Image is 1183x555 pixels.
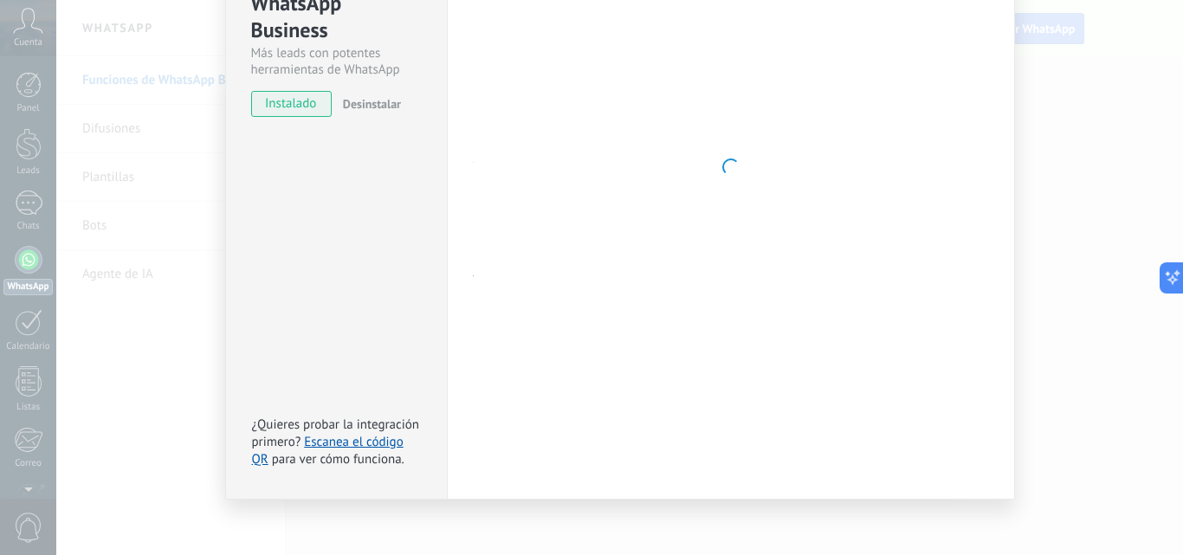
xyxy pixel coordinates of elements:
[336,91,401,117] button: Desinstalar
[252,434,404,468] a: Escanea el código QR
[251,45,422,78] div: Más leads con potentes herramientas de WhatsApp
[272,451,404,468] span: para ver cómo funciona.
[343,96,401,112] span: Desinstalar
[252,91,331,117] span: instalado
[252,416,420,450] span: ¿Quieres probar la integración primero?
